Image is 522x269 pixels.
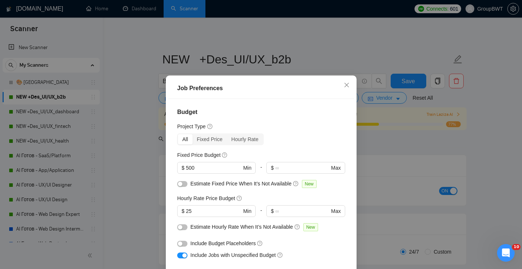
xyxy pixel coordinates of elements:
input: 0 [186,164,241,172]
span: Max [331,207,340,215]
span: question-circle [207,123,213,129]
span: question-circle [236,195,242,201]
span: 10 [512,244,521,250]
span: question-circle [294,224,300,229]
span: question-circle [277,252,283,258]
span: question-circle [293,180,299,186]
div: All [178,134,193,144]
span: Include Jobs with Unspecified Budget [190,252,276,258]
span: Include Budget Placeholders [190,240,256,246]
input: 0 [186,207,241,215]
span: $ [182,164,185,172]
span: Estimate Hourly Rate When It’s Not Available [190,224,293,230]
div: - [256,162,266,180]
span: $ [271,207,274,215]
div: - [256,205,266,223]
iframe: Intercom live chat [497,244,515,262]
span: Min [243,164,251,172]
span: Estimate Fixed Price When It’s Not Available [190,181,292,187]
span: question-circle [257,240,263,246]
span: New [302,180,316,188]
input: ∞ [275,164,329,172]
h5: Project Type [177,122,206,130]
h5: Hourly Rate Price Budget [177,194,235,202]
span: question-circle [222,152,228,158]
span: $ [271,164,274,172]
span: Min [243,207,251,215]
div: Fixed Price [192,134,227,144]
h4: Budget [177,108,345,117]
span: $ [182,207,185,215]
span: close [344,82,350,88]
button: Close [337,75,357,95]
input: ∞ [275,207,329,215]
div: Job Preferences [177,84,345,93]
div: Hourly Rate [227,134,263,144]
h5: Fixed Price Budget [177,151,220,159]
span: Max [331,164,340,172]
span: New [303,223,318,231]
